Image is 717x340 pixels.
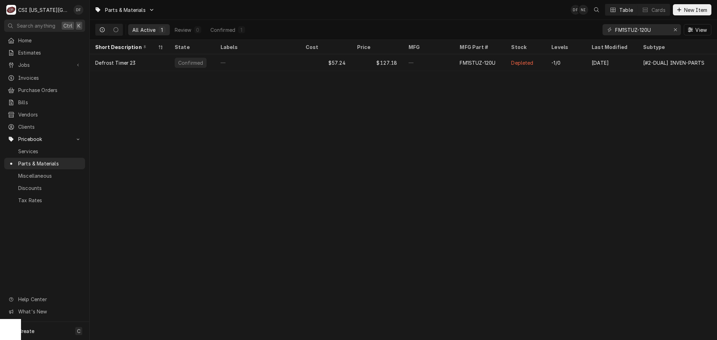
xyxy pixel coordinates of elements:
span: What's New [18,308,81,315]
div: CSI [US_STATE][GEOGRAPHIC_DATA] [18,6,70,14]
span: Parts & Materials [105,6,146,14]
span: View [694,26,708,34]
span: Purchase Orders [18,86,82,94]
span: C [77,327,81,335]
a: Go to Pricebook [4,133,85,145]
div: Cards [652,6,666,14]
div: Depleted [511,59,533,66]
div: — [215,54,300,71]
div: $57.24 [300,54,351,71]
div: CSI Kansas City's Avatar [6,5,16,15]
a: Tax Rates [4,194,85,206]
a: Miscellaneous [4,170,85,182]
span: Create [18,328,34,334]
button: Open search [591,4,602,15]
div: 1 [160,26,164,34]
button: Erase input [670,24,681,35]
div: DF [571,5,580,15]
span: K [77,22,81,29]
span: Miscellaneous [18,172,82,179]
div: Confirmed [210,26,235,34]
div: Review [175,26,192,34]
span: Home [18,37,82,44]
div: Confirmed [177,59,204,66]
a: Go to Help Center [4,293,85,305]
span: Services [18,148,82,155]
div: All Active [132,26,156,34]
div: DF [74,5,83,15]
span: Vendors [18,111,82,118]
div: — [403,54,454,71]
div: -1/0 [551,59,561,66]
div: Price [357,43,396,51]
span: Jobs [18,61,71,69]
span: Parts & Materials [18,160,82,167]
span: Invoices [18,74,82,82]
span: Search anything [17,22,55,29]
a: Go to Jobs [4,59,85,71]
button: View [684,24,711,35]
a: Vendors [4,109,85,120]
div: Short Description [95,43,156,51]
div: David Fannin's Avatar [571,5,580,15]
a: Clients [4,121,85,133]
div: FM1STUZ-120U [460,59,495,66]
div: Table [619,6,633,14]
div: Last Modified [592,43,631,51]
span: Tax Rates [18,197,82,204]
div: NI [578,5,588,15]
div: Labels [221,43,294,51]
div: C [6,5,16,15]
span: Pricebook [18,135,71,143]
a: Purchase Orders [4,84,85,96]
span: Ctrl [63,22,72,29]
a: Parts & Materials [4,158,85,169]
div: Levels [551,43,579,51]
div: State [175,43,208,51]
a: Go to Parts & Materials [92,4,158,16]
span: Discounts [18,184,82,192]
a: Estimates [4,47,85,58]
div: 0 [196,26,200,34]
div: Subtype [643,43,710,51]
span: New Item [683,6,709,14]
a: Services [4,146,85,157]
div: [#2-DUAL] INVEN-PARTS [643,59,704,66]
button: New Item [673,4,711,15]
div: David Fannin's Avatar [74,5,83,15]
div: [DATE] [586,54,638,71]
div: $127.18 [351,54,403,71]
div: 1 [239,26,244,34]
div: MFG [409,43,447,51]
input: Keyword search [615,24,668,35]
a: Invoices [4,72,85,84]
div: Stock [511,43,539,51]
a: Go to What's New [4,306,85,317]
div: MFG Part # [460,43,499,51]
span: Bills [18,99,82,106]
button: Search anythingCtrlK [4,20,85,32]
span: Clients [18,123,82,130]
div: Defrost Timer 23 [95,59,136,66]
a: Discounts [4,182,85,194]
div: Cost [306,43,344,51]
a: Home [4,35,85,46]
div: Nate Ingram's Avatar [578,5,588,15]
span: Help Center [18,296,81,303]
a: Bills [4,97,85,108]
span: Estimates [18,49,82,56]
